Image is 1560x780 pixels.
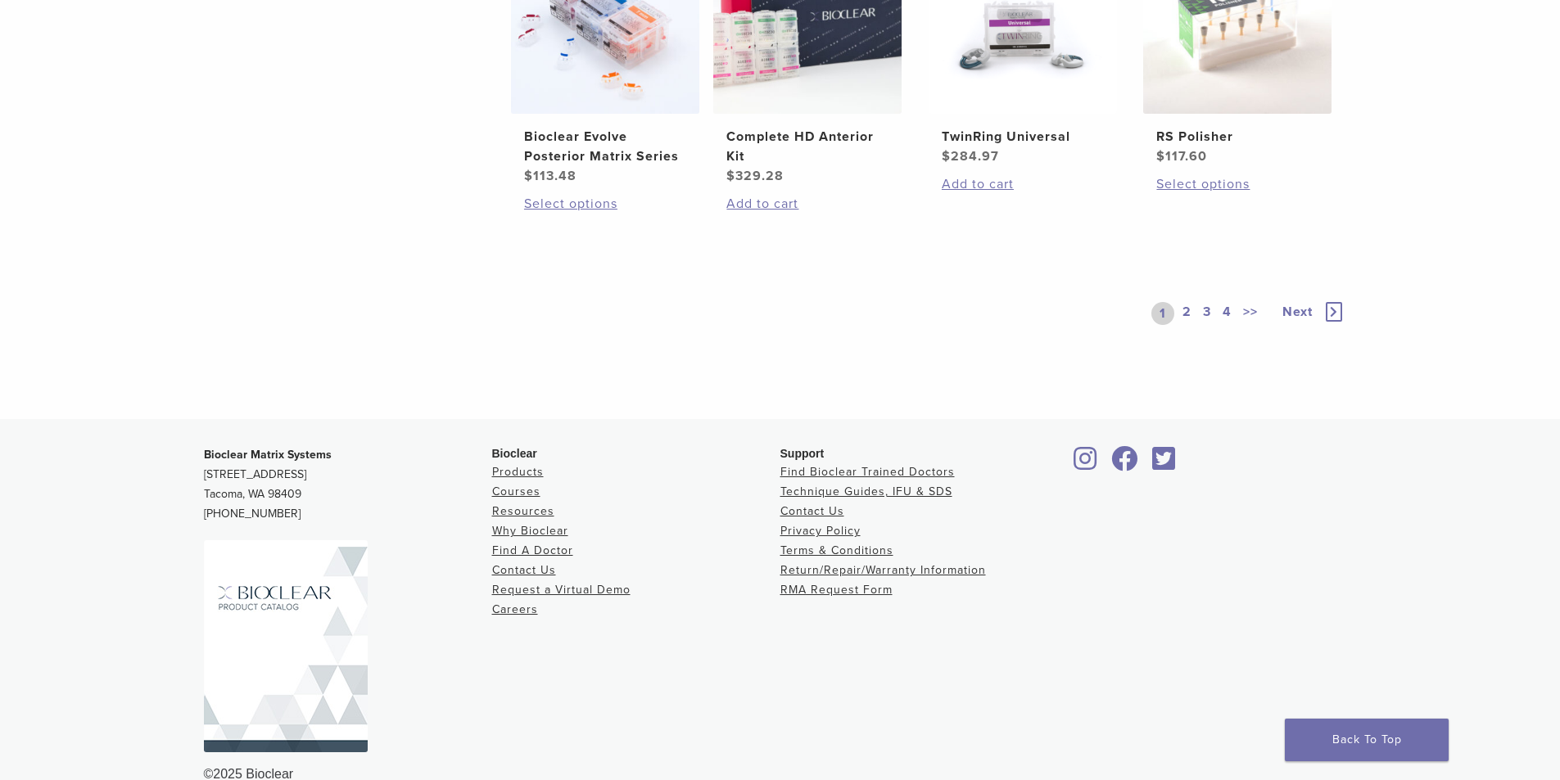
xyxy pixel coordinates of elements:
a: Technique Guides, IFU & SDS [780,485,952,498]
a: Request a Virtual Demo [492,583,631,597]
a: Add to cart: “TwinRing Universal” [942,174,1104,194]
h2: Bioclear Evolve Posterior Matrix Series [524,127,686,166]
a: RMA Request Form [780,583,893,597]
a: Find A Doctor [492,543,573,557]
a: 4 [1219,302,1235,325]
span: $ [726,168,735,184]
img: Bioclear [204,540,368,752]
a: Bioclear [1069,456,1103,472]
bdi: 284.97 [942,148,999,165]
a: Bioclear [1106,456,1144,472]
a: Return/Repair/Warranty Information [780,563,986,577]
p: [STREET_ADDRESS] Tacoma, WA 98409 [PHONE_NUMBER] [204,445,492,524]
a: Why Bioclear [492,524,568,538]
a: Select options for “RS Polisher” [1156,174,1318,194]
span: Bioclear [492,447,537,460]
bdi: 113.48 [524,168,577,184]
span: $ [1156,148,1165,165]
bdi: 117.60 [1156,148,1207,165]
a: Products [492,465,544,479]
span: $ [942,148,951,165]
a: Bioclear [1147,456,1182,472]
a: Contact Us [780,504,844,518]
a: >> [1240,302,1261,325]
bdi: 329.28 [726,168,784,184]
a: Select options for “Bioclear Evolve Posterior Matrix Series” [524,194,686,214]
strong: Bioclear Matrix Systems [204,448,332,462]
a: Contact Us [492,563,556,577]
span: Next [1282,304,1313,320]
a: Resources [492,504,554,518]
a: Back To Top [1285,719,1449,761]
a: Add to cart: “Complete HD Anterior Kit” [726,194,889,214]
span: $ [524,168,533,184]
span: Support [780,447,825,460]
h2: RS Polisher [1156,127,1318,147]
a: Terms & Conditions [780,543,893,557]
a: 3 [1200,302,1214,325]
h2: TwinRing Universal [942,127,1104,147]
a: Courses [492,485,540,498]
a: Privacy Policy [780,524,861,538]
a: Careers [492,602,538,616]
h2: Complete HD Anterior Kit [726,127,889,166]
a: 1 [1151,302,1174,325]
a: 2 [1179,302,1195,325]
a: Find Bioclear Trained Doctors [780,465,955,479]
